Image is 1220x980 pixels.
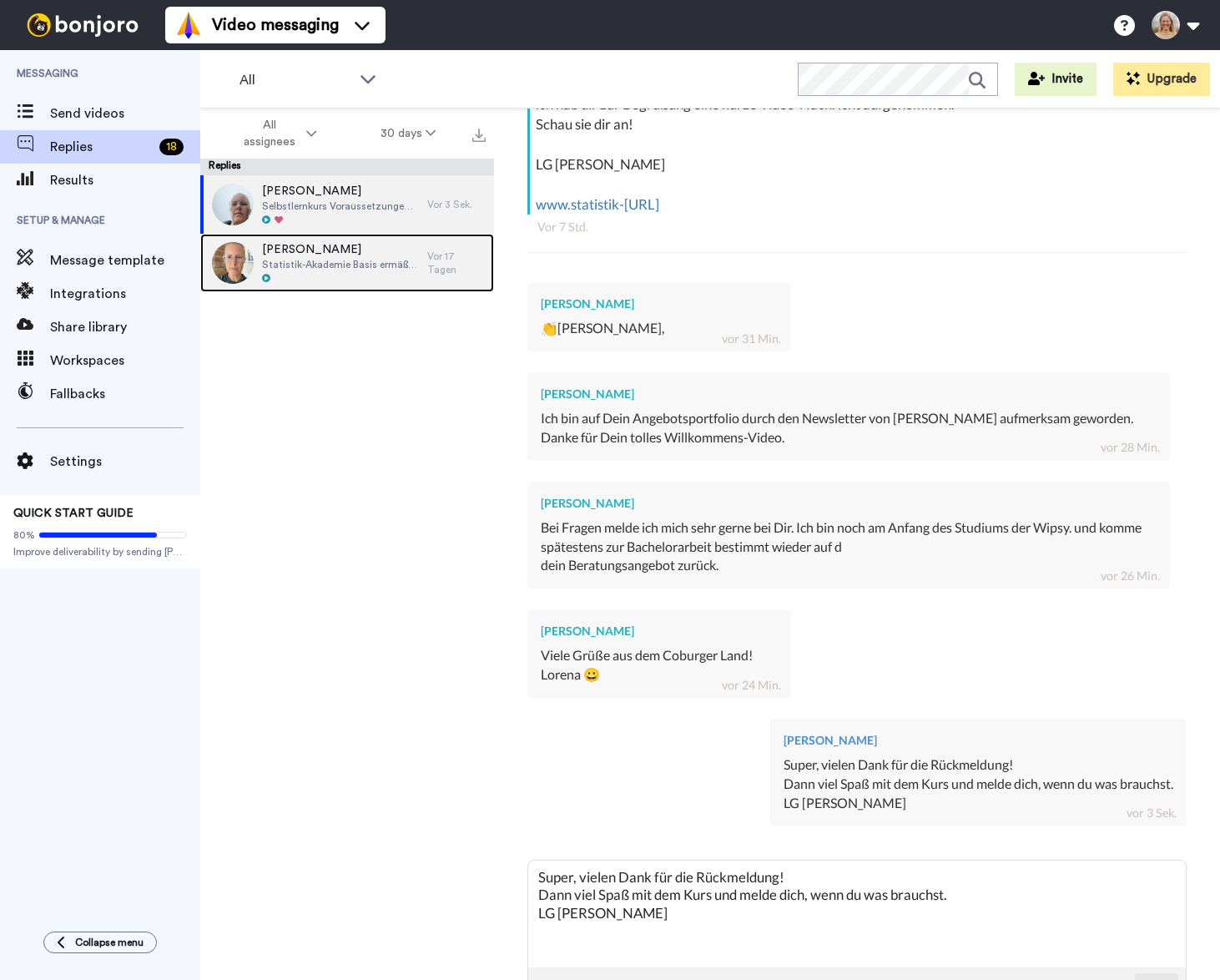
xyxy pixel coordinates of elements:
span: 80% [13,528,35,542]
span: Settings [50,452,200,472]
div: Vor 7 Std. [537,219,1177,235]
div: Lorena 😀 [541,665,778,684]
div: [PERSON_NAME] [541,623,778,639]
div: vor 28 Min. [1101,439,1160,456]
img: 0554523a-60c4-4047-9cd7-19c7acf733a7-thumb.jpg [212,242,254,284]
span: Improve deliverability by sending [PERSON_NAME] from your own email [13,545,187,558]
div: 👏[PERSON_NAME], [541,319,778,338]
button: Collapse menu [43,932,157,953]
div: [PERSON_NAME] [541,495,1157,512]
span: Collapse menu [75,936,144,949]
div: [PERSON_NAME] [541,386,1157,402]
a: www.statistik [536,195,619,213]
div: vor 31 Min. [722,331,781,347]
button: Upgrade [1113,63,1210,96]
img: export.svg [472,129,486,142]
div: dein Beratungsangebot zurück. [541,556,1157,575]
span: Results [50,170,200,190]
span: Replies [50,137,153,157]
span: Share library [50,317,200,337]
div: vor 24 Min. [722,677,781,694]
button: Export all results that match these filters now. [467,121,491,146]
span: All assignees [235,117,303,150]
div: 18 [159,139,184,155]
div: Super, vielen Dank für die Rückmeldung! Dann viel Spaß mit dem Kurs und melde dich, wenn du was b... [784,755,1173,813]
a: [PERSON_NAME]Statistik-Akademie Basis ermäßigt gekauftVor 17 Tagen [200,234,494,292]
span: Selbstlernkurs Voraussetzungen gekauft [262,200,419,213]
div: [PERSON_NAME] [541,296,778,312]
span: Integrations [50,284,200,304]
div: [PERSON_NAME] [784,732,1173,749]
span: QUICK START GUIDE [13,508,134,519]
button: All assignees [204,110,349,157]
button: 30 days [349,119,468,149]
img: bj-logo-header-white.svg [20,13,145,37]
div: Bei Fragen melde ich mich sehr gerne bei Dir. Ich bin noch am Anfang des Studiums der Wipsy. und ... [541,518,1157,557]
span: Message template [50,250,200,270]
span: Send videos [50,104,200,124]
a: -[URL] [619,195,659,213]
span: [PERSON_NAME] [262,183,419,200]
span: All [239,70,351,90]
div: Ich bin auf Dein Angebotsportfolio durch den Newsletter von [PERSON_NAME] aufmerksam geworden. Da... [541,409,1157,447]
img: 845d39fb-b3d1-4682-91af-0b7271f20553-thumb.jpg [212,184,254,225]
div: Viele Grüße aus dem Coburger Land! [541,646,778,665]
span: Statistik-Akademie Basis ermäßigt gekauft [262,258,419,271]
div: vor 3 Sek. [1127,805,1177,821]
button: Invite [1015,63,1096,96]
img: vm-color.svg [175,12,202,38]
span: Fallbacks [50,384,200,404]
div: Vor 3 Sek. [427,198,486,211]
div: vor 26 Min. [1101,568,1160,584]
div: Replies [200,159,494,175]
span: [PERSON_NAME] [262,241,419,258]
span: Workspaces [50,351,200,371]
div: Hallo Lorena, ich hab dir zur Begrüßung eine kurze Video-Nachricht aufgenommen. Schau sie dir an!... [536,54,1182,215]
a: [PERSON_NAME]Selbstlernkurs Voraussetzungen gekauftVor 3 Sek. [200,175,494,234]
div: Vor 17 Tagen [427,250,486,276]
span: Video messaging [212,13,339,37]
